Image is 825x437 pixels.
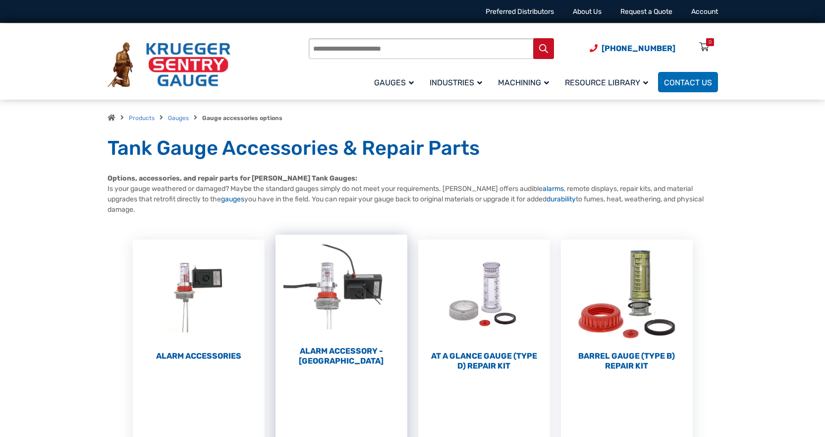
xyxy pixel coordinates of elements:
[133,240,265,361] a: Visit product category Alarm Accessories
[108,42,230,88] img: Krueger Sentry Gauge
[573,7,602,16] a: About Us
[561,351,693,371] h2: Barrel Gauge (Type B) Repair Kit
[561,240,693,371] a: Visit product category Barrel Gauge (Type B) Repair Kit
[664,78,712,87] span: Contact Us
[486,7,554,16] a: Preferred Distributors
[559,70,658,94] a: Resource Library
[430,78,482,87] span: Industries
[168,115,189,122] a: Gauges
[133,351,265,361] h2: Alarm Accessories
[418,351,550,371] h2: At a Glance Gauge (Type D) Repair Kit
[492,70,559,94] a: Machining
[658,72,718,92] a: Contact Us
[108,174,357,183] strong: Options, accessories, and repair parts for [PERSON_NAME] Tank Gauges:
[275,235,407,366] a: Visit product category Alarm Accessory - DC
[418,240,550,349] img: At a Glance Gauge (Type D) Repair Kit
[374,78,414,87] span: Gauges
[108,173,718,215] p: Is your gauge weathered or damaged? Maybe the standard gauges simply do not meet your requirement...
[129,115,155,122] a: Products
[368,70,424,94] a: Gauges
[543,185,564,193] a: alarms
[565,78,648,87] span: Resource Library
[133,240,265,349] img: Alarm Accessories
[418,240,550,371] a: Visit product category At a Glance Gauge (Type D) Repair Kit
[275,346,407,366] h2: Alarm Accessory - [GEOGRAPHIC_DATA]
[498,78,549,87] span: Machining
[709,38,712,46] div: 0
[547,195,576,203] a: durability
[424,70,492,94] a: Industries
[691,7,718,16] a: Account
[590,42,675,55] a: Phone Number (920) 434-8860
[202,115,282,122] strong: Gauge accessories options
[108,136,718,161] h1: Tank Gauge Accessories & Repair Parts
[620,7,672,16] a: Request a Quote
[275,235,407,344] img: Alarm Accessory - DC
[602,44,675,53] span: [PHONE_NUMBER]
[561,240,693,349] img: Barrel Gauge (Type B) Repair Kit
[221,195,244,203] a: gauges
